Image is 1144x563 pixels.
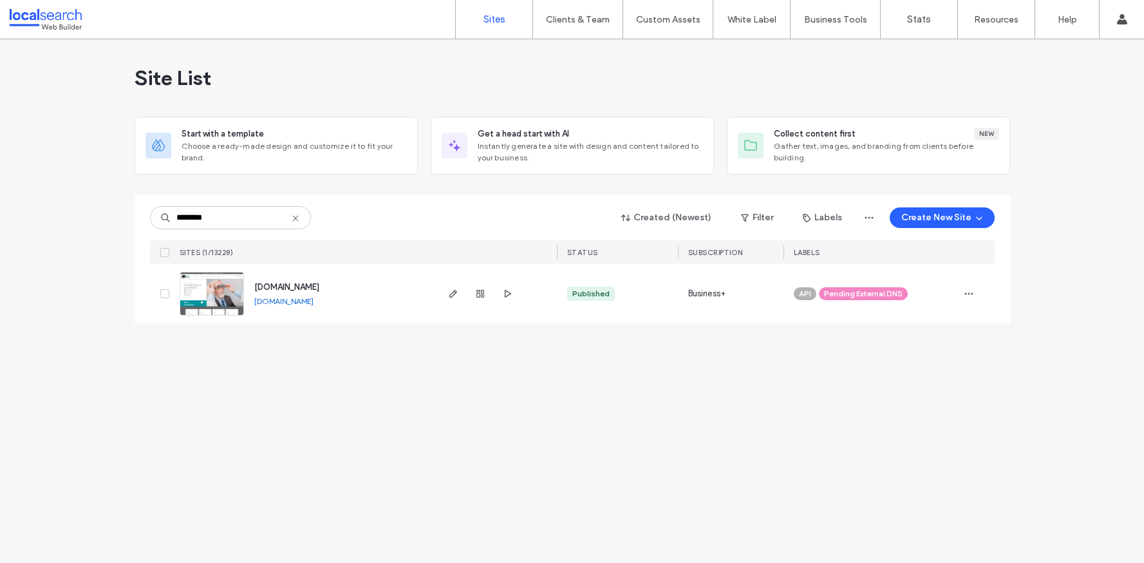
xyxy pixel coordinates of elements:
span: Choose a ready-made design and customize it to fit your brand. [182,140,407,164]
label: Clients & Team [546,14,610,25]
span: STATUS [567,248,598,257]
span: Gather text, images, and branding from clients before building. [774,140,999,164]
div: Get a head start with AIInstantly generate a site with design and content tailored to your business. [431,117,714,175]
div: Published [572,288,610,300]
span: API [799,288,811,300]
a: [DOMAIN_NAME] [254,296,314,306]
label: Custom Assets [636,14,700,25]
label: Business Tools [804,14,867,25]
span: Get a head start with AI [478,128,569,140]
button: Created (Newest) [610,207,723,228]
span: Start with a template [182,128,264,140]
div: Start with a templateChoose a ready-made design and customize it to fit your brand. [135,117,418,175]
div: New [974,128,999,140]
span: SITES (1/13228) [180,248,234,257]
span: Pending External DNS [824,288,903,300]
span: Site List [135,65,211,91]
button: Create New Site [890,207,995,228]
span: Business+ [688,287,726,300]
span: Instantly generate a site with design and content tailored to your business. [478,140,703,164]
label: White Label [727,14,776,25]
span: SUBSCRIPTION [688,248,743,257]
button: Filter [728,207,786,228]
label: Resources [974,14,1018,25]
label: Help [1058,14,1077,25]
label: Stats [907,14,931,25]
a: [DOMAIN_NAME] [254,282,319,292]
div: Collect content firstNewGather text, images, and branding from clients before building. [727,117,1010,175]
button: Labels [791,207,854,228]
label: Sites [483,14,505,25]
span: Collect content first [774,128,856,140]
span: LABELS [794,248,820,257]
